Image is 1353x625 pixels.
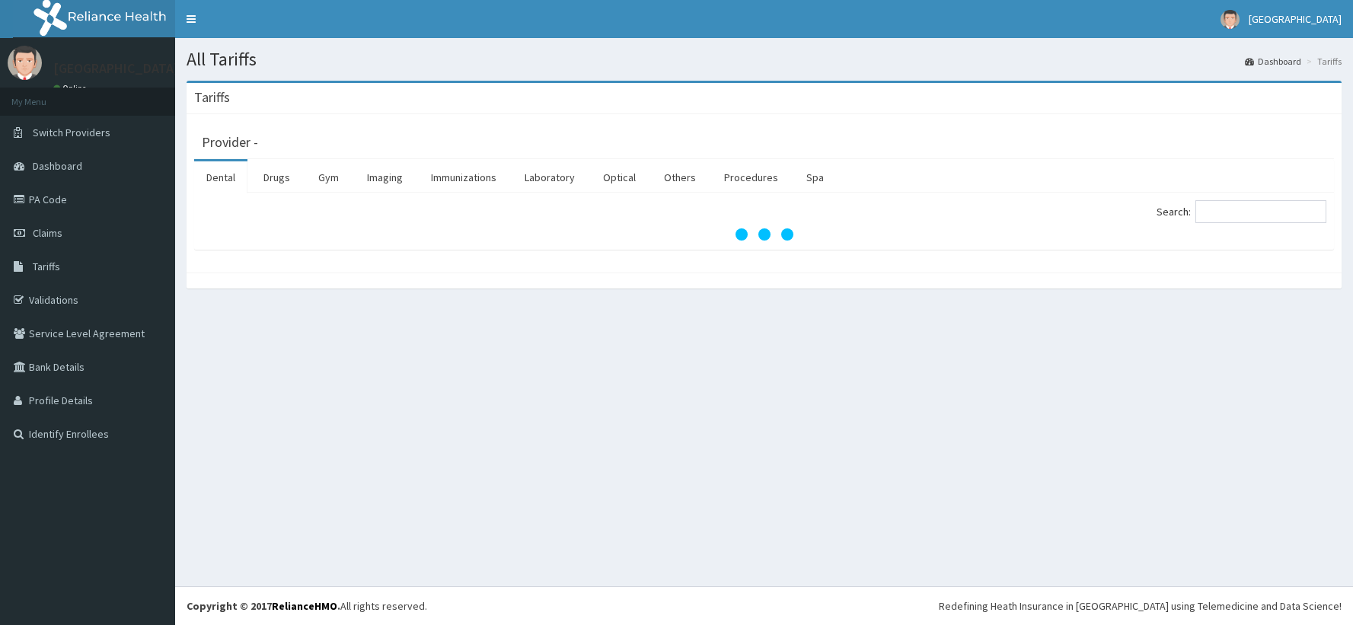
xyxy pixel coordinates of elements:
[53,62,179,75] p: [GEOGRAPHIC_DATA]
[8,46,42,80] img: User Image
[306,161,351,193] a: Gym
[419,161,509,193] a: Immunizations
[33,226,62,240] span: Claims
[1303,55,1342,68] li: Tariffs
[194,161,247,193] a: Dental
[712,161,790,193] a: Procedures
[194,91,230,104] h3: Tariffs
[355,161,415,193] a: Imaging
[734,204,795,265] svg: audio-loading
[187,599,340,613] strong: Copyright © 2017 .
[1221,10,1240,29] img: User Image
[187,49,1342,69] h1: All Tariffs
[33,260,60,273] span: Tariffs
[794,161,836,193] a: Spa
[33,159,82,173] span: Dashboard
[591,161,648,193] a: Optical
[202,136,258,149] h3: Provider -
[652,161,708,193] a: Others
[1157,200,1326,223] label: Search:
[512,161,587,193] a: Laboratory
[1195,200,1326,223] input: Search:
[251,161,302,193] a: Drugs
[939,598,1342,614] div: Redefining Heath Insurance in [GEOGRAPHIC_DATA] using Telemedicine and Data Science!
[272,599,337,613] a: RelianceHMO
[175,586,1353,625] footer: All rights reserved.
[1249,12,1342,26] span: [GEOGRAPHIC_DATA]
[1245,55,1301,68] a: Dashboard
[33,126,110,139] span: Switch Providers
[53,83,90,94] a: Online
